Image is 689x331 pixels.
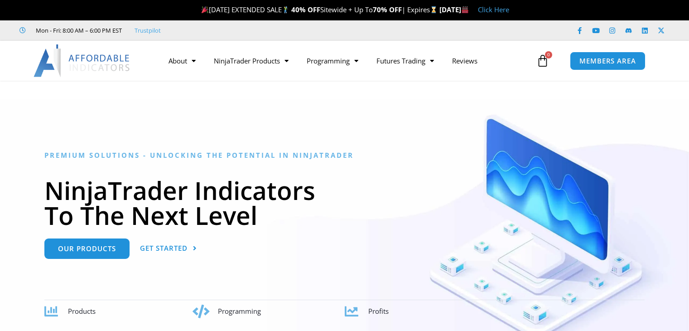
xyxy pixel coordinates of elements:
[462,6,468,13] img: 🏭
[367,50,443,71] a: Futures Trading
[368,307,389,316] span: Profits
[199,5,439,14] span: [DATE] EXTENDED SALE Sitewide + Up To | Expires
[579,58,636,64] span: MEMBERS AREA
[218,307,261,316] span: Programming
[373,5,402,14] strong: 70% OFF
[443,50,487,71] a: Reviews
[44,151,645,160] h6: Premium Solutions - Unlocking the Potential in NinjaTrader
[58,245,116,252] span: Our Products
[159,50,205,71] a: About
[135,25,161,36] a: Trustpilot
[282,6,289,13] img: 🏌️‍♂️
[159,50,534,71] nav: Menu
[140,239,197,259] a: Get Started
[44,178,645,228] h1: NinjaTrader Indicators To The Next Level
[44,239,130,259] a: Our Products
[140,245,188,252] span: Get Started
[202,6,208,13] img: 🎉
[545,51,552,58] span: 0
[439,5,469,14] strong: [DATE]
[34,44,131,77] img: LogoAI | Affordable Indicators – NinjaTrader
[205,50,298,71] a: NinjaTrader Products
[478,5,509,14] a: Click Here
[298,50,367,71] a: Programming
[68,307,96,316] span: Products
[570,52,646,70] a: MEMBERS AREA
[430,6,437,13] img: ⌛
[34,25,122,36] span: Mon - Fri: 8:00 AM – 6:00 PM EST
[523,48,563,74] a: 0
[291,5,320,14] strong: 40% OFF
